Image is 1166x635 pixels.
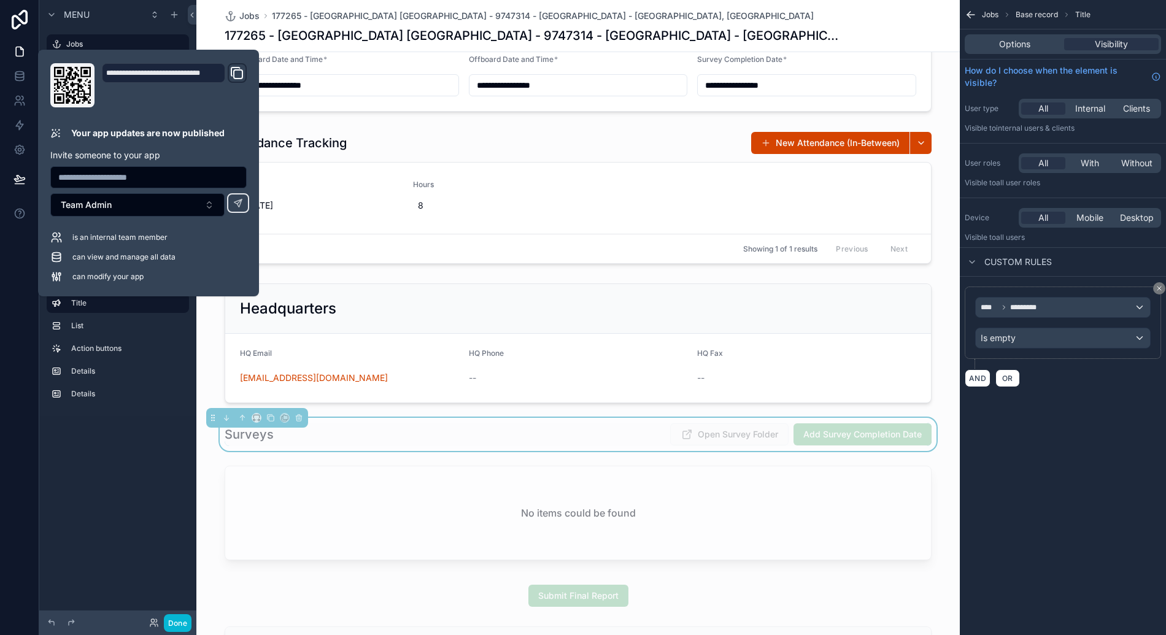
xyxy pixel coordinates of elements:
p: Visible to [965,123,1161,133]
span: can view and manage all data [72,252,176,262]
span: Base record [1016,10,1058,20]
span: is an internal team member [72,233,168,242]
h1: Surveys [225,426,274,443]
label: Device [965,213,1014,223]
span: can modify your app [72,272,144,282]
span: Jobs [239,10,260,22]
span: How do I choose when the element is visible? [965,64,1146,89]
span: all users [996,233,1025,242]
button: Select Button [50,193,225,217]
label: User roles [965,158,1014,168]
span: Title [1075,10,1091,20]
span: All [1038,102,1048,115]
div: scrollable content [39,220,196,416]
button: AND [965,369,990,387]
span: Team Admin [61,199,112,211]
span: Visibility [1095,38,1128,50]
span: Showing 1 of 1 results [743,244,817,254]
span: Without [1121,157,1152,169]
label: Jobs [66,39,182,49]
a: 177265 - [GEOGRAPHIC_DATA] [GEOGRAPHIC_DATA] - 9747314 - [GEOGRAPHIC_DATA] - [GEOGRAPHIC_DATA], [... [272,10,814,22]
span: All [1038,157,1048,169]
div: Domain and Custom Link [102,63,247,107]
p: Your app updates are now published [71,127,225,139]
span: All user roles [996,178,1040,187]
p: Invite someone to your app [50,149,247,161]
span: Internal [1075,102,1105,115]
label: Action buttons [71,344,184,353]
label: Details [71,389,184,399]
span: With [1081,157,1099,169]
span: Mobile [1076,212,1103,224]
label: User type [965,104,1014,114]
span: Desktop [1120,212,1154,224]
label: Title [71,298,179,308]
span: Is empty [981,332,1016,344]
span: Options [999,38,1030,50]
span: All [1038,212,1048,224]
span: Jobs [982,10,998,20]
p: Visible to [965,233,1161,242]
a: Jobs [47,34,189,54]
button: OR [995,369,1020,387]
a: How do I choose when the element is visible? [965,64,1161,89]
a: Jobs [225,10,260,22]
span: Clients [1123,102,1150,115]
button: Done [164,614,191,632]
p: Visible to [965,178,1161,188]
h1: 177265 - [GEOGRAPHIC_DATA] [GEOGRAPHIC_DATA] - 9747314 - [GEOGRAPHIC_DATA] - [GEOGRAPHIC_DATA], [... [225,27,840,44]
span: Custom rules [984,256,1052,268]
span: Menu [64,9,90,21]
label: List [71,321,184,331]
span: OR [1000,374,1016,383]
span: Internal users & clients [996,123,1075,133]
label: Details [71,366,184,376]
button: Is empty [975,328,1151,348]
